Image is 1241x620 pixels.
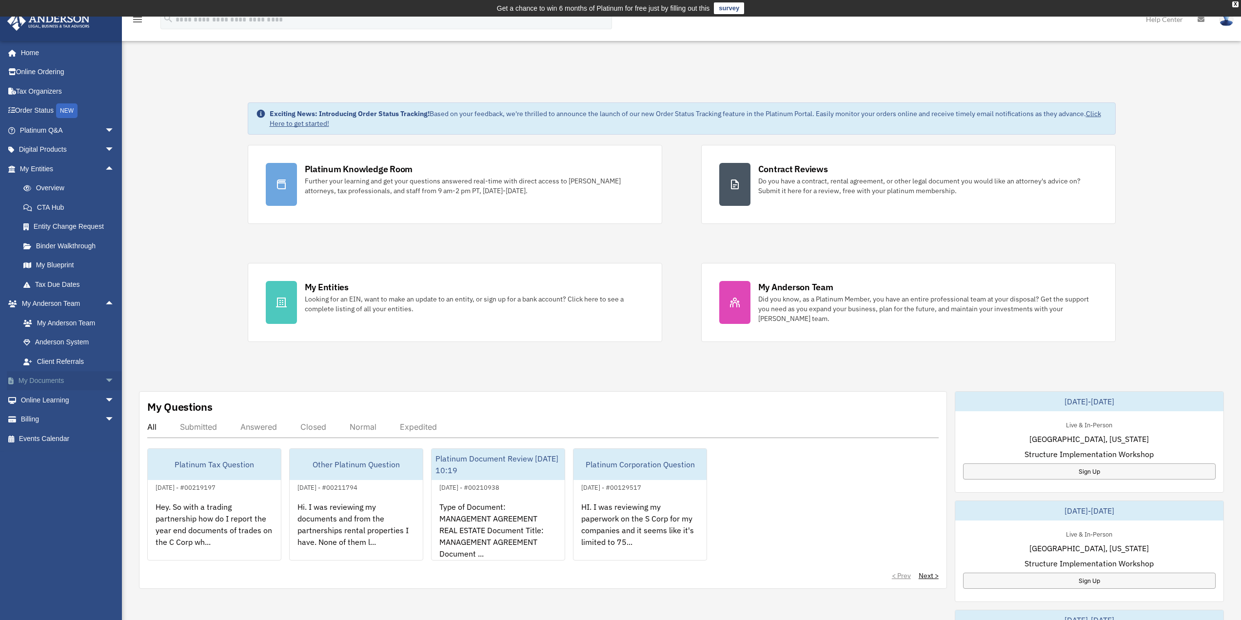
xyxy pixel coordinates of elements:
[573,481,649,492] div: [DATE] - #00129517
[132,17,143,25] a: menu
[14,352,129,371] a: Client Referrals
[758,281,833,293] div: My Anderson Team
[701,145,1116,224] a: Contract Reviews Do you have a contract, rental agreement, or other legal document you would like...
[148,481,223,492] div: [DATE] - #00219197
[714,2,744,14] a: survey
[4,12,93,31] img: Anderson Advisors Platinum Portal
[270,109,1107,128] div: Based on your feedback, we're thrilled to announce the launch of our new Order Status Tracking fe...
[573,449,707,480] div: Platinum Corporation Question
[758,163,828,175] div: Contract Reviews
[1232,1,1239,7] div: close
[240,422,277,432] div: Answered
[7,62,129,82] a: Online Ordering
[431,448,565,560] a: Platinum Document Review [DATE] 10:19[DATE] - #00210938Type of Document: MANAGEMENT AGREEMENT REA...
[7,410,129,429] a: Billingarrow_drop_down
[432,449,565,480] div: Platinum Document Review [DATE] 10:19
[14,333,129,352] a: Anderson System
[147,400,213,414] div: My Questions
[14,179,129,198] a: Overview
[290,449,423,480] div: Other Platinum Question
[963,463,1216,480] a: Sign Up
[701,263,1116,342] a: My Anderson Team Did you know, as a Platinum Member, you have an entire professional team at your...
[955,501,1223,520] div: [DATE]-[DATE]
[573,493,707,569] div: HI. I was reviewing my paperwork on the S Corp for my companies and it seems like it's limited to...
[497,2,710,14] div: Get a chance to win 6 months of Platinum for free just by filling out this
[148,449,281,480] div: Platinum Tax Question
[7,140,129,160] a: Digital Productsarrow_drop_down
[1024,558,1154,569] span: Structure Implementation Workshop
[758,176,1098,196] div: Do you have a contract, rental agreement, or other legal document you would like an attorney's ad...
[7,294,129,314] a: My Anderson Teamarrow_drop_up
[105,159,124,179] span: arrow_drop_up
[919,571,939,580] a: Next >
[14,313,129,333] a: My Anderson Team
[105,140,124,160] span: arrow_drop_down
[105,120,124,140] span: arrow_drop_down
[350,422,376,432] div: Normal
[105,371,124,391] span: arrow_drop_down
[180,422,217,432] div: Submitted
[248,145,662,224] a: Platinum Knowledge Room Further your learning and get your questions answered real-time with dire...
[289,448,423,560] a: Other Platinum Question[DATE] - #00211794Hi. I was reviewing my documents and from the partnershi...
[14,236,129,256] a: Binder Walkthrough
[1058,528,1120,539] div: Live & In-Person
[300,422,326,432] div: Closed
[147,448,281,560] a: Platinum Tax Question[DATE] - #00219197Hey. So with a trading partnership how do I report the yea...
[270,109,430,118] strong: Exciting News: Introducing Order Status Tracking!
[105,390,124,410] span: arrow_drop_down
[105,410,124,430] span: arrow_drop_down
[7,390,129,410] a: Online Learningarrow_drop_down
[1029,542,1149,554] span: [GEOGRAPHIC_DATA], [US_STATE]
[305,176,644,196] div: Further your learning and get your questions answered real-time with direct access to [PERSON_NAM...
[1219,12,1234,26] img: User Pic
[1058,419,1120,429] div: Live & In-Person
[248,263,662,342] a: My Entities Looking for an EIN, want to make an update to an entity, or sign up for a bank accoun...
[147,422,157,432] div: All
[305,294,644,314] div: Looking for an EIN, want to make an update to an entity, or sign up for a bank account? Click her...
[758,294,1098,323] div: Did you know, as a Platinum Member, you have an entire professional team at your disposal? Get th...
[14,198,129,217] a: CTA Hub
[105,294,124,314] span: arrow_drop_up
[432,481,507,492] div: [DATE] - #00210938
[7,371,129,391] a: My Documentsarrow_drop_down
[56,103,78,118] div: NEW
[7,43,124,62] a: Home
[1024,448,1154,460] span: Structure Implementation Workshop
[955,392,1223,411] div: [DATE]-[DATE]
[432,493,565,569] div: Type of Document: MANAGEMENT AGREEMENT REAL ESTATE Document Title: MANAGEMENT AGREEMENT Document ...
[14,275,129,294] a: Tax Due Dates
[963,573,1216,589] a: Sign Up
[305,163,413,175] div: Platinum Knowledge Room
[163,13,174,24] i: search
[1029,433,1149,445] span: [GEOGRAPHIC_DATA], [US_STATE]
[132,14,143,25] i: menu
[148,493,281,569] div: Hey. So with a trading partnership how do I report the year end documents of trades on the C Corp...
[14,256,129,275] a: My Blueprint
[7,429,129,448] a: Events Calendar
[7,101,129,121] a: Order StatusNEW
[290,493,423,569] div: Hi. I was reviewing my documents and from the partnerships rental properties I have. None of them...
[290,481,365,492] div: [DATE] - #00211794
[305,281,349,293] div: My Entities
[14,217,129,237] a: Entity Change Request
[400,422,437,432] div: Expedited
[7,81,129,101] a: Tax Organizers
[573,448,707,560] a: Platinum Corporation Question[DATE] - #00129517HI. I was reviewing my paperwork on the S Corp for...
[270,109,1101,128] a: Click Here to get started!
[7,120,129,140] a: Platinum Q&Aarrow_drop_down
[7,159,129,179] a: My Entitiesarrow_drop_up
